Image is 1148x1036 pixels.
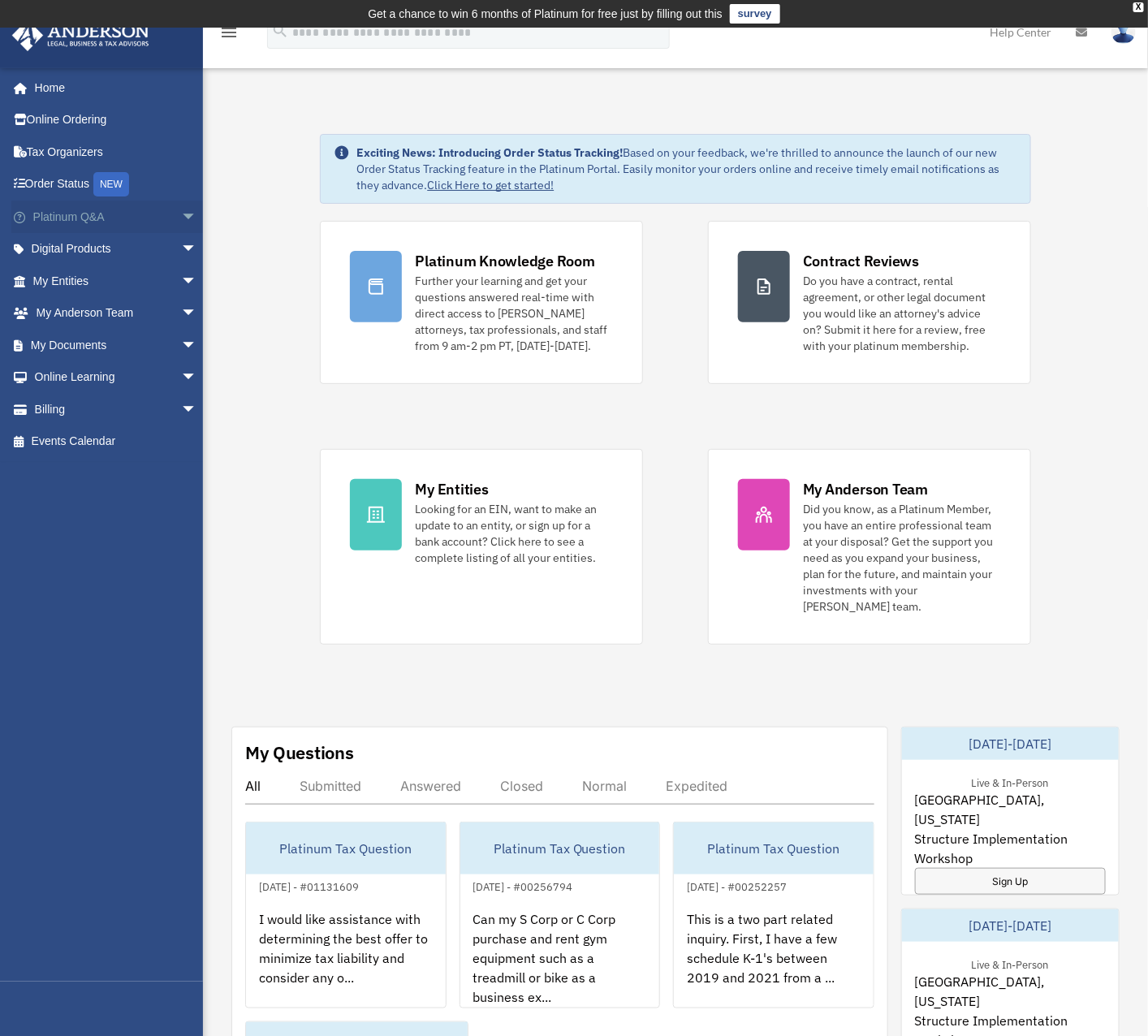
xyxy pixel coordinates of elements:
div: Expedited [666,778,727,794]
a: Platinum Tax Question[DATE] - #00256794Can my S Corp or C Corp purchase and rent gym equipment su... [460,822,661,1008]
span: arrow_drop_down [181,329,214,362]
span: arrow_drop_down [181,201,214,234]
a: Platinum Tax Question[DATE] - #01131609I would like assistance with determining the best offer to... [245,822,447,1008]
div: close [1133,2,1144,12]
i: search [271,22,289,40]
div: [DATE] - #00252257 [674,877,800,894]
div: I would like assistance with determining the best offer to minimize tax liability and consider an... [246,896,446,1023]
a: Digital Productsarrow_drop_down [11,233,222,265]
a: Events Calendar [11,425,222,458]
span: arrow_drop_down [181,393,214,426]
a: Click Here to get started! [427,178,554,192]
div: Platinum Tax Question [674,822,874,874]
i: menu [219,23,239,42]
div: Get a chance to win 6 months of Platinum for free just by filling out this [368,4,723,24]
a: Order StatusNEW [11,168,222,201]
div: My Entities [415,479,488,499]
span: arrow_drop_down [181,233,214,266]
div: All [245,778,261,794]
div: NEW [93,172,129,196]
strong: Exciting News: Introducing Order Status Tracking! [356,145,623,160]
span: arrow_drop_down [181,265,214,298]
div: Normal [582,778,627,794]
div: Closed [500,778,543,794]
a: Online Ordering [11,104,222,136]
span: Structure Implementation Workshop [915,829,1107,868]
a: My Anderson Teamarrow_drop_down [11,297,222,330]
div: Do you have a contract, rental agreement, or other legal document you would like an attorney's ad... [803,273,1001,354]
a: Platinum Knowledge Room Further your learning and get your questions answered real-time with dire... [320,221,643,384]
a: Billingarrow_drop_down [11,393,222,425]
div: Platinum Tax Question [246,822,446,874]
div: [DATE]-[DATE] [902,727,1120,760]
a: My Entitiesarrow_drop_down [11,265,222,297]
div: [DATE]-[DATE] [902,909,1120,942]
div: Looking for an EIN, want to make an update to an entity, or sign up for a bank account? Click her... [415,501,613,566]
a: Platinum Tax Question[DATE] - #00252257This is a two part related inquiry. First, I have a few sc... [673,822,874,1008]
a: Sign Up [915,868,1107,895]
div: [DATE] - #01131609 [246,877,372,894]
div: Contract Reviews [803,251,919,271]
div: Submitted [300,778,361,794]
img: User Pic [1111,20,1136,44]
div: This is a two part related inquiry. First, I have a few schedule K-1's between 2019 and 2021 from... [674,896,874,1023]
div: [DATE] - #00256794 [460,877,586,894]
a: menu [219,28,239,42]
div: My Anderson Team [803,479,928,499]
a: My Anderson Team Did you know, as a Platinum Member, you have an entire professional team at your... [708,449,1031,645]
div: Based on your feedback, we're thrilled to announce the launch of our new Order Status Tracking fe... [356,145,1016,193]
div: Live & In-Person [959,773,1062,790]
span: arrow_drop_down [181,297,214,330]
div: Live & In-Person [959,955,1062,972]
span: arrow_drop_down [181,361,214,395]
div: Can my S Corp or C Corp purchase and rent gym equipment such as a treadmill or bike as a business... [460,896,660,1023]
div: Platinum Tax Question [460,822,660,874]
div: Answered [400,778,461,794]
div: Platinum Knowledge Room [415,251,595,271]
a: My Entities Looking for an EIN, want to make an update to an entity, or sign up for a bank accoun... [320,449,643,645]
span: [GEOGRAPHIC_DATA], [US_STATE] [915,790,1107,829]
span: [GEOGRAPHIC_DATA], [US_STATE] [915,972,1107,1011]
a: Home [11,71,214,104]
div: Further your learning and get your questions answered real-time with direct access to [PERSON_NAM... [415,273,613,354]
a: My Documentsarrow_drop_down [11,329,222,361]
a: Platinum Q&Aarrow_drop_down [11,201,222,233]
img: Anderson Advisors Platinum Portal [7,19,154,51]
div: Did you know, as a Platinum Member, you have an entire professional team at your disposal? Get th... [803,501,1001,615]
a: survey [730,4,780,24]
a: Online Learningarrow_drop_down [11,361,222,394]
div: My Questions [245,740,354,765]
a: Tax Organizers [11,136,222,168]
a: Contract Reviews Do you have a contract, rental agreement, or other legal document you would like... [708,221,1031,384]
